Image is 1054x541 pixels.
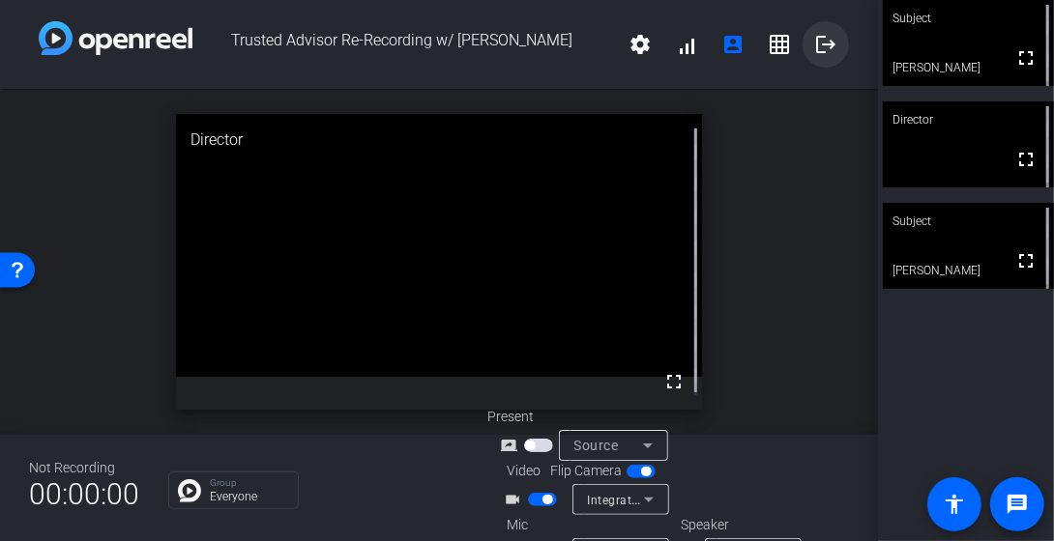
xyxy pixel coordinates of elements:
[1006,493,1029,516] mat-icon: message
[574,438,619,453] span: Source
[768,33,791,56] mat-icon: grid_on
[29,470,139,518] span: 00:00:00
[505,488,528,511] mat-icon: videocam_outline
[487,515,681,535] div: Mic
[883,203,1054,240] div: Subject
[943,493,966,516] mat-icon: accessibility
[662,370,686,393] mat-icon: fullscreen
[487,407,681,427] div: Present
[501,434,524,457] mat-icon: screen_share_outline
[663,21,710,68] button: signal_cellular_alt
[507,461,541,481] span: Video
[550,461,622,481] span: Flip Camera
[29,458,139,478] div: Not Recording
[1014,249,1038,272] mat-icon: fullscreen
[1014,148,1038,171] mat-icon: fullscreen
[39,21,192,55] img: white-gradient.svg
[210,491,288,502] p: Everyone
[176,114,703,166] div: Director
[814,33,837,56] mat-icon: logout
[721,33,745,56] mat-icon: account_box
[681,515,797,535] div: Speaker
[1014,46,1038,70] mat-icon: fullscreen
[629,33,652,56] mat-icon: settings
[588,492,767,507] span: Integrated Camera (30c9:0063)
[883,101,1054,138] div: Director
[178,479,201,502] img: Chat Icon
[192,21,617,68] span: Trusted Advisor Re-Recording w/ [PERSON_NAME]
[210,478,288,488] p: Group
